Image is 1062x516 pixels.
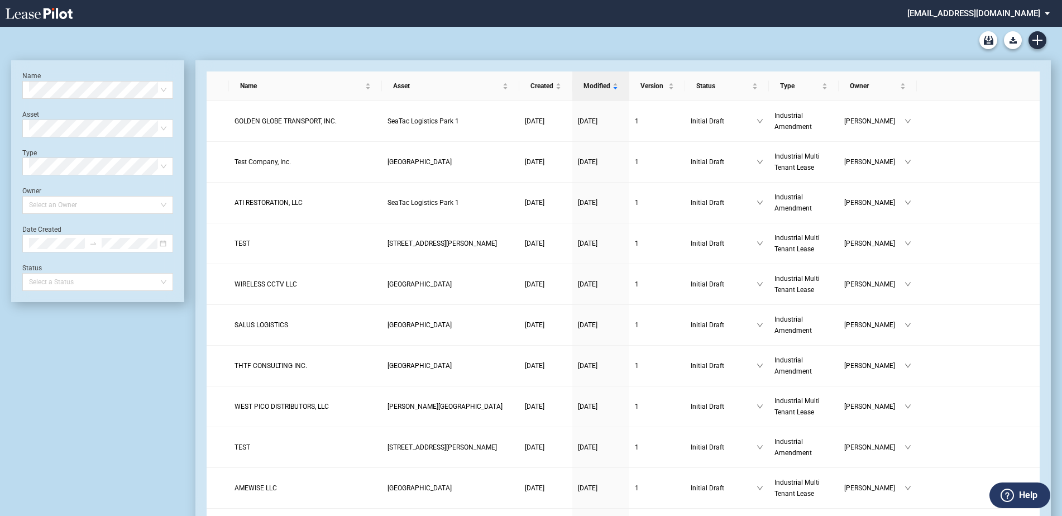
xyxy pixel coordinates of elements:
[235,156,376,168] a: Test Company, Inc.
[388,321,452,329] span: Ontario Pacific Business Center
[519,71,572,101] th: Created
[905,485,911,491] span: down
[905,362,911,369] span: down
[635,319,680,331] a: 1
[691,116,757,127] span: Initial Draft
[235,197,376,208] a: ATI RESTORATION, LLC
[635,442,680,453] a: 1
[635,362,639,370] span: 1
[774,436,833,458] a: Industrial Amendment
[525,319,567,331] a: [DATE]
[525,279,567,290] a: [DATE]
[578,401,624,412] a: [DATE]
[774,275,820,294] span: Industrial Multi Tenant Lease
[774,355,833,377] a: Industrial Amendment
[22,187,41,195] label: Owner
[578,319,624,331] a: [DATE]
[905,403,911,410] span: down
[839,71,917,101] th: Owner
[635,443,639,451] span: 1
[578,321,597,329] span: [DATE]
[696,80,750,92] span: Status
[578,484,597,492] span: [DATE]
[774,193,812,212] span: Industrial Amendment
[691,197,757,208] span: Initial Draft
[757,362,763,369] span: down
[774,479,820,498] span: Industrial Multi Tenant Lease
[388,442,514,453] a: [STREET_ADDRESS][PERSON_NAME]
[979,31,997,49] a: Archive
[235,362,307,370] span: THTF CONSULTING INC.
[774,356,812,375] span: Industrial Amendment
[757,403,763,410] span: down
[572,71,629,101] th: Modified
[844,116,905,127] span: [PERSON_NAME]
[774,316,812,335] span: Industrial Amendment
[635,401,680,412] a: 1
[757,199,763,206] span: down
[388,443,497,451] span: 100 Anderson Avenue
[525,360,567,371] a: [DATE]
[22,72,41,80] label: Name
[774,438,812,457] span: Industrial Amendment
[850,80,898,92] span: Owner
[691,319,757,331] span: Initial Draft
[905,444,911,451] span: down
[685,71,769,101] th: Status
[844,197,905,208] span: [PERSON_NAME]
[235,279,376,290] a: WIRELESS CCTV LLC
[235,484,277,492] span: AMEWISE LLC
[235,280,297,288] span: WIRELESS CCTV LLC
[525,362,544,370] span: [DATE]
[757,485,763,491] span: down
[578,240,597,247] span: [DATE]
[905,118,911,125] span: down
[229,71,382,101] th: Name
[235,443,250,451] span: TEST
[22,264,42,272] label: Status
[388,199,459,207] span: SeaTac Logistics Park 1
[525,482,567,494] a: [DATE]
[1028,31,1046,49] a: Create new document
[905,281,911,288] span: down
[388,484,452,492] span: Ontario Pacific Business Center
[388,117,459,125] span: SeaTac Logistics Park 1
[757,322,763,328] span: down
[388,279,514,290] a: [GEOGRAPHIC_DATA]
[757,281,763,288] span: down
[774,151,833,173] a: Industrial Multi Tenant Lease
[774,477,833,499] a: Industrial Multi Tenant Lease
[774,234,820,253] span: Industrial Multi Tenant Lease
[235,482,376,494] a: AMEWISE LLC
[235,238,376,249] a: TEST
[388,116,514,127] a: SeaTac Logistics Park 1
[578,197,624,208] a: [DATE]
[578,156,624,168] a: [DATE]
[635,280,639,288] span: 1
[525,199,544,207] span: [DATE]
[22,149,37,157] label: Type
[757,444,763,451] span: down
[1004,31,1022,49] button: Download Blank Form
[530,80,553,92] span: Created
[235,199,303,207] span: ATI RESTORATION, LLC
[89,240,97,247] span: to
[691,360,757,371] span: Initial Draft
[235,321,288,329] span: SALUS LOGISTICS
[905,240,911,247] span: down
[629,71,685,101] th: Version
[525,117,544,125] span: [DATE]
[89,240,97,247] span: swap-right
[774,110,833,132] a: Industrial Amendment
[22,111,39,118] label: Asset
[388,482,514,494] a: [GEOGRAPHIC_DATA]
[844,238,905,249] span: [PERSON_NAME]
[235,116,376,127] a: GOLDEN GLOBE TRANSPORT, INC.
[578,442,624,453] a: [DATE]
[635,484,639,492] span: 1
[235,360,376,371] a: THTF CONSULTING INC.
[525,401,567,412] a: [DATE]
[635,360,680,371] a: 1
[388,401,514,412] a: [PERSON_NAME][GEOGRAPHIC_DATA]
[525,197,567,208] a: [DATE]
